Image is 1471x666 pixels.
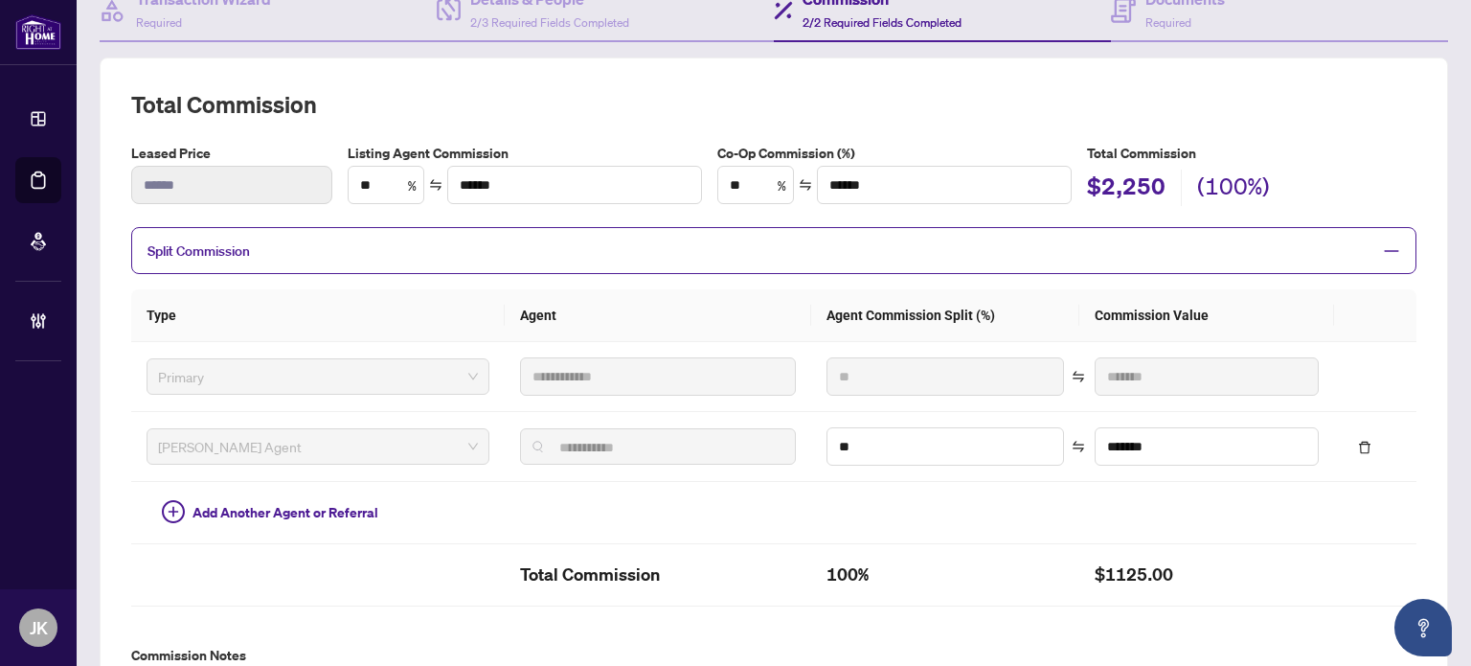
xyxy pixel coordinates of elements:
[1072,440,1085,453] span: swap
[799,178,812,192] span: swap
[717,143,1072,164] label: Co-Op Commission (%)
[1072,370,1085,383] span: swap
[158,362,478,391] span: Primary
[348,143,702,164] label: Listing Agent Commission
[131,227,1416,274] div: Split Commission
[826,560,1064,590] h2: 100%
[1087,171,1165,207] h2: $2,250
[470,15,629,30] span: 2/3 Required Fields Completed
[505,289,811,342] th: Agent
[1383,242,1400,260] span: minus
[1197,171,1270,207] h2: (100%)
[131,645,1416,666] label: Commission Notes
[162,500,185,523] span: plus-circle
[520,560,796,590] h2: Total Commission
[1095,560,1319,590] h2: $1125.00
[803,15,962,30] span: 2/2 Required Fields Completed
[136,15,182,30] span: Required
[192,502,378,523] span: Add Another Agent or Referral
[158,432,478,461] span: RAHR Agent
[429,178,442,192] span: swap
[1145,15,1191,30] span: Required
[131,89,1416,120] h2: Total Commission
[15,14,61,50] img: logo
[1087,143,1416,164] h5: Total Commission
[131,143,332,164] label: Leased Price
[532,441,544,452] img: search_icon
[811,289,1079,342] th: Agent Commission Split (%)
[131,289,505,342] th: Type
[147,497,394,528] button: Add Another Agent or Referral
[1358,441,1371,454] span: delete
[1394,599,1452,656] button: Open asap
[1079,289,1334,342] th: Commission Value
[147,242,250,260] span: Split Commission
[30,614,48,641] span: JK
